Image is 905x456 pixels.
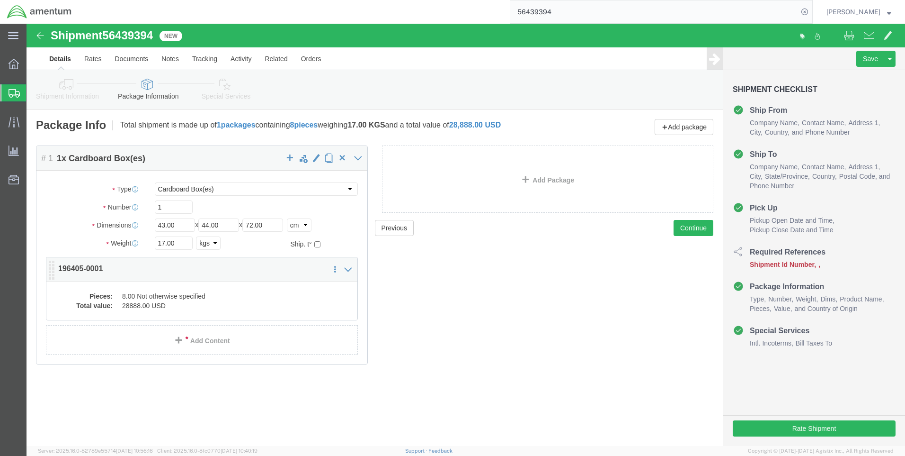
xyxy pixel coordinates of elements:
span: Client: 2025.16.0-8fc0770 [157,448,257,454]
a: Feedback [428,448,452,454]
span: Server: 2025.16.0-82789e55714 [38,448,153,454]
iframe: FS Legacy Container [27,24,905,446]
button: [PERSON_NAME] [826,6,892,18]
span: Claudia Fernandez [826,7,880,17]
input: Search for shipment number, reference number [510,0,798,23]
span: [DATE] 10:56:16 [116,448,153,454]
span: [DATE] 10:40:19 [221,448,257,454]
img: logo [7,5,72,19]
a: Support [405,448,429,454]
span: Copyright © [DATE]-[DATE] Agistix Inc., All Rights Reserved [748,447,894,455]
